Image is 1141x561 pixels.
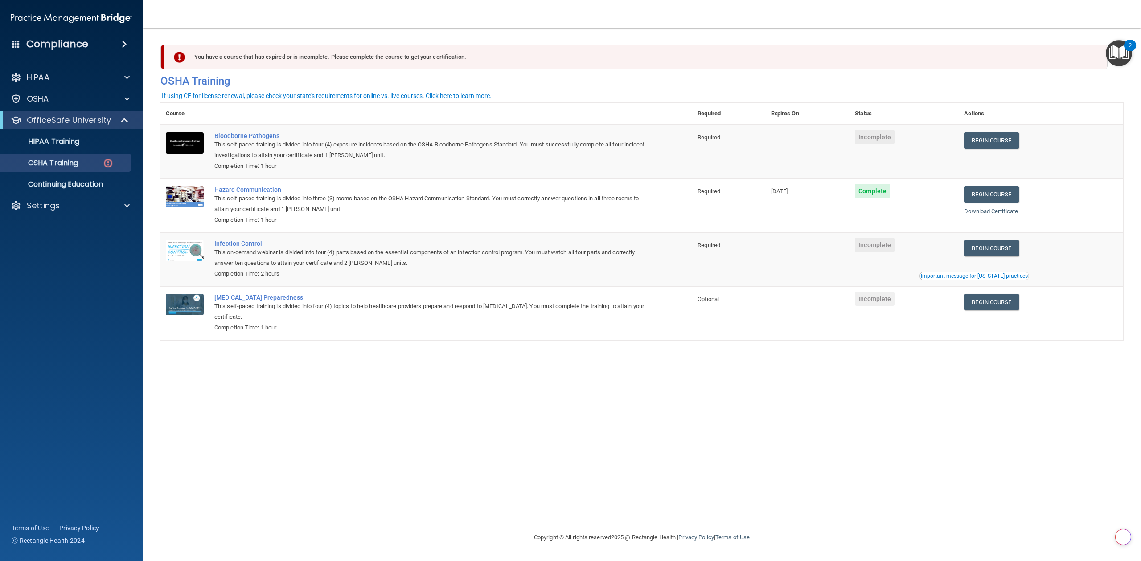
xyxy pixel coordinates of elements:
[479,523,804,552] div: Copyright © All rights reserved 2025 @ Rectangle Health | |
[964,208,1018,215] a: Download Certificate
[214,247,648,268] div: This on-demand webinar is divided into four (4) parts based on the essential components of an inf...
[27,93,49,104] p: OSHA
[27,72,49,83] p: HIPAA
[214,132,648,139] a: Bloodborne Pathogens
[214,161,648,171] div: Completion Time: 1 hour
[715,534,750,541] a: Terms of Use
[27,115,111,126] p: OfficeSafe University
[771,188,788,195] span: [DATE]
[6,180,127,189] p: Continuing Education
[921,273,1028,279] div: Important message for [US_STATE] practices
[214,294,648,301] a: [MEDICAL_DATA] Preparedness
[964,294,1018,310] a: Begin Course
[11,115,129,126] a: OfficeSafe University
[855,130,895,144] span: Incomplete
[214,215,648,225] div: Completion Time: 1 hour
[1129,45,1132,57] div: 2
[214,139,648,161] div: This self-paced training is divided into four (4) exposure incidents based on the OSHA Bloodborne...
[964,186,1018,203] a: Begin Course
[174,52,185,63] img: exclamation-circle-solid-danger.72ef9ffc.png
[919,272,1029,280] button: Read this if you are a dental practitioner in the state of CA
[855,238,895,252] span: Incomplete
[59,524,99,533] a: Privacy Policy
[11,93,130,104] a: OSHA
[678,534,714,541] a: Privacy Policy
[214,301,648,322] div: This self-paced training is divided into four (4) topics to help healthcare providers prepare and...
[692,103,765,125] th: Required
[698,134,720,141] span: Required
[6,137,79,146] p: HIPAA Training
[959,103,1123,125] th: Actions
[162,93,492,99] div: If using CE for license renewal, please check your state's requirements for online vs. live cours...
[855,292,895,306] span: Incomplete
[11,9,132,27] img: PMB logo
[11,200,130,211] a: Settings
[214,322,648,333] div: Completion Time: 1 hour
[964,132,1018,149] a: Begin Course
[160,91,493,100] button: If using CE for license renewal, please check your state's requirements for online vs. live cours...
[164,45,1108,69] div: You have a course that has expired or is incomplete. Please complete the course to get your certi...
[6,159,78,167] p: OSHA Training
[12,524,49,533] a: Terms of Use
[214,268,648,279] div: Completion Time: 2 hours
[160,75,1123,87] h4: OSHA Training
[160,103,209,125] th: Course
[214,193,648,215] div: This self-paced training is divided into three (3) rooms based on the OSHA Hazard Communication S...
[698,188,720,195] span: Required
[11,72,130,83] a: HIPAA
[214,240,648,247] a: Infection Control
[12,536,85,545] span: Ⓒ Rectangle Health 2024
[27,200,60,211] p: Settings
[964,240,1018,256] a: Begin Course
[214,186,648,193] a: Hazard Communication
[1106,40,1132,66] button: Open Resource Center, 2 new notifications
[850,103,959,125] th: Status
[766,103,850,125] th: Expires On
[855,184,890,198] span: Complete
[26,38,88,50] h4: Compliance
[698,242,720,248] span: Required
[103,158,114,169] img: danger-circle.6113f641.png
[698,296,719,302] span: Optional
